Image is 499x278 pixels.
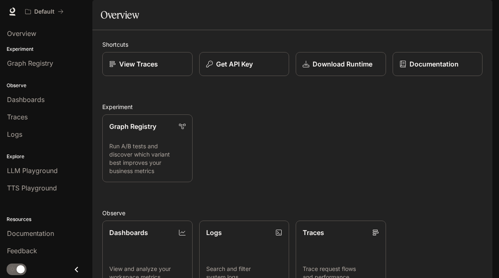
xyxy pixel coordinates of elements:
[216,59,253,69] p: Get API Key
[101,7,139,23] h1: Overview
[34,8,54,15] p: Default
[109,121,156,131] p: Graph Registry
[102,114,193,182] a: Graph RegistryRun A/B tests and discover which variant best improves your business metrics
[206,228,222,238] p: Logs
[313,59,372,69] p: Download Runtime
[102,102,483,111] h2: Experiment
[410,59,459,69] p: Documentation
[119,59,158,69] p: View Traces
[199,52,290,76] button: Get API Key
[296,52,386,76] a: Download Runtime
[102,40,483,49] h2: Shortcuts
[102,52,193,76] a: View Traces
[21,3,67,20] button: All workspaces
[303,228,324,238] p: Traces
[102,209,483,217] h2: Observe
[393,52,483,76] a: Documentation
[109,228,148,238] p: Dashboards
[109,142,186,175] p: Run A/B tests and discover which variant best improves your business metrics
